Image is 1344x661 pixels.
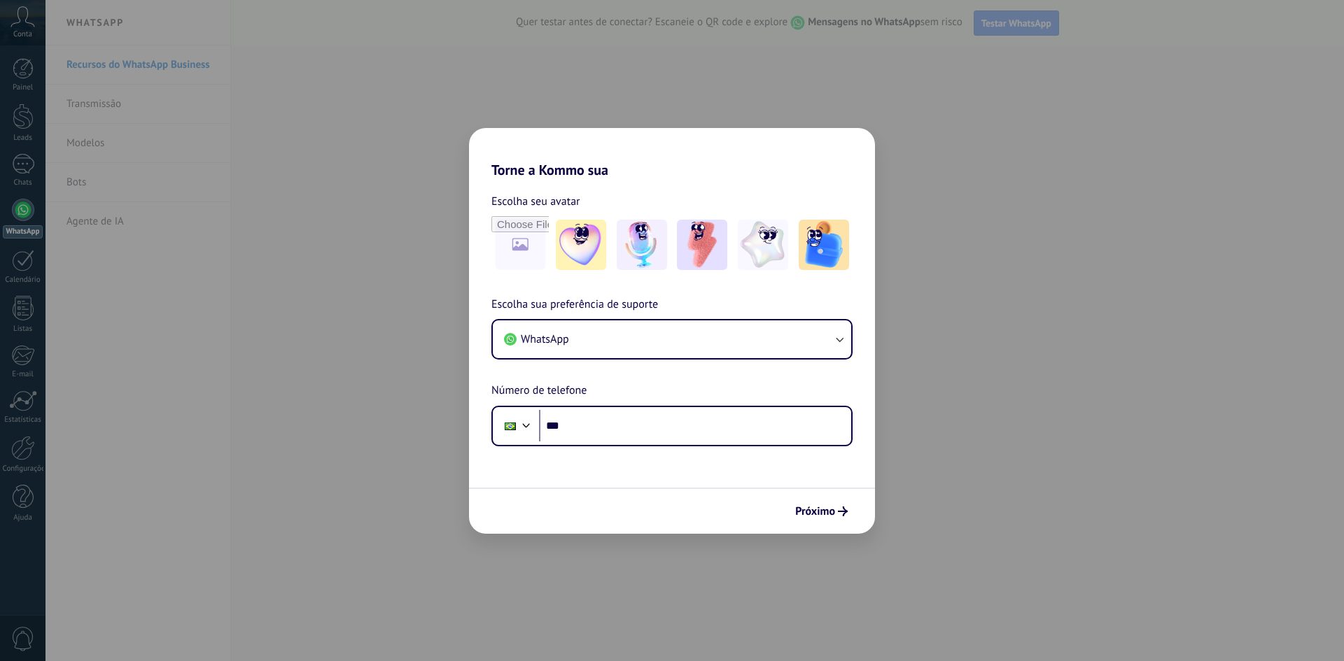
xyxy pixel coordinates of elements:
img: -4.jpeg [738,220,788,270]
div: Brazil: + 55 [497,411,524,441]
img: -3.jpeg [677,220,727,270]
img: -1.jpeg [556,220,606,270]
img: -5.jpeg [799,220,849,270]
button: Próximo [789,499,854,523]
span: WhatsApp [521,332,569,346]
span: Número de telefone [491,382,587,400]
span: Escolha seu avatar [491,192,580,211]
button: WhatsApp [493,320,851,358]
img: -2.jpeg [617,220,667,270]
span: Próximo [795,506,835,516]
span: Escolha sua preferência de suporte [491,296,658,314]
h2: Torne a Kommo sua [469,128,875,178]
